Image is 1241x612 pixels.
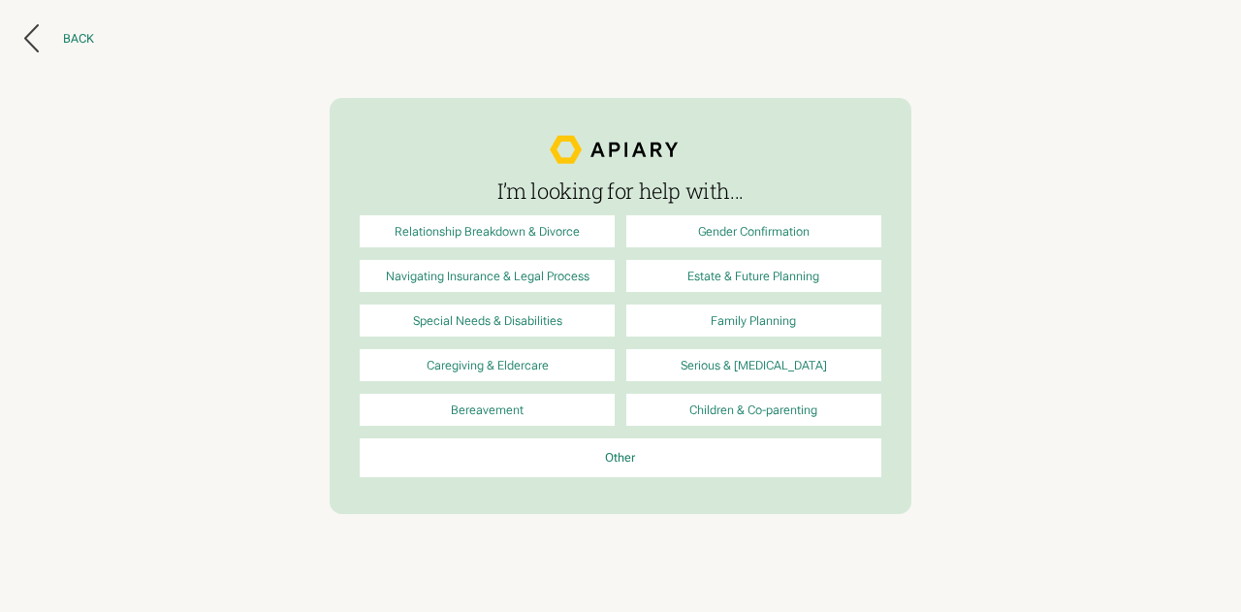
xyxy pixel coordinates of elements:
[626,260,880,293] a: Estate & Future Planning
[360,438,880,478] a: Other
[360,305,614,338] a: Special Needs & Disabilities
[360,349,614,382] a: Caregiving & Eldercare
[626,305,880,338] a: Family Planning
[360,260,614,293] a: Navigating Insurance & Legal Process
[626,394,880,427] a: Children & Co-parenting
[626,349,880,382] a: Serious & [MEDICAL_DATA]
[360,394,614,427] a: Bereavement
[360,215,614,248] a: Relationship Breakdown & Divorce
[360,179,880,203] h3: I’m looking for help with...
[626,215,880,248] a: Gender Confirmation
[63,31,94,47] div: Back
[24,24,94,52] button: Back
